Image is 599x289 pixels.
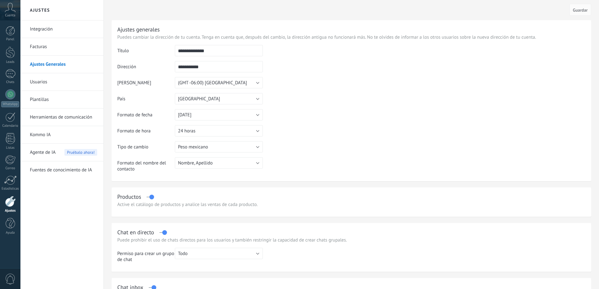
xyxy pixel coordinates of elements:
span: Guardar [573,8,588,12]
button: Guardar [569,4,591,16]
div: Listas [1,146,19,150]
td: País [117,93,175,109]
a: Fuentes de conocimiento de IA [30,161,97,179]
span: (GMT -06:00) [GEOGRAPHIC_DATA] [178,80,247,86]
button: Todo [175,248,263,259]
div: Panel [1,37,19,42]
li: Usuarios [20,73,103,91]
p: Puedes cambiar la dirección de tu cuenta. Tenga en cuenta que, después del cambio, la dirección a... [117,34,585,40]
button: (GMT -06:00) [GEOGRAPHIC_DATA] [175,77,263,88]
td: Tipo de cambio [117,141,175,157]
li: Plantillas [20,91,103,108]
a: Kommo IA [30,126,97,144]
li: Kommo IA [20,126,103,144]
div: Active el catálogo de productos y analice las ventas de cada producto. [117,202,585,208]
a: Facturas [30,38,97,56]
a: Usuarios [30,73,97,91]
span: 24 horas [178,128,195,134]
span: [DATE] [178,112,191,118]
button: [GEOGRAPHIC_DATA] [175,93,263,104]
div: WhatsApp [1,101,19,107]
li: Ajustes Generales [20,56,103,73]
p: Puede prohibir el uso de chats directos para los usuarios y también restringir la capacidad de cr... [117,237,585,243]
div: Correo [1,166,19,170]
span: Agente de IA [30,144,56,161]
li: Integración [20,20,103,38]
li: Facturas [20,38,103,56]
li: Herramientas de comunicación [20,108,103,126]
div: Chats [1,80,19,84]
a: Herramientas de comunicación [30,108,97,126]
span: Cuenta [5,14,15,18]
div: Ayuda [1,231,19,235]
span: Peso mexicano [178,144,208,150]
li: Fuentes de conocimiento de IA [20,161,103,179]
div: Chat en directo [117,229,154,236]
span: Todo [178,251,188,257]
span: Pruébalo ahora! [64,149,97,156]
td: Título [117,45,175,61]
span: [GEOGRAPHIC_DATA] [178,96,220,102]
div: Leads [1,60,19,64]
a: Integración [30,20,97,38]
td: Formato de hora [117,125,175,141]
td: [PERSON_NAME] [117,77,175,93]
button: Peso mexicano [175,141,263,153]
div: Calendario [1,124,19,128]
span: Nombre, Apellido [178,160,213,166]
li: Agente de IA [20,144,103,161]
button: Nombre, Apellido [175,157,263,169]
div: Productos [117,193,141,200]
a: Ajustes Generales [30,56,97,73]
td: Dirección [117,61,175,77]
a: Plantillas [30,91,97,108]
div: Ajustes generales [117,26,160,33]
div: Estadísticas [1,187,19,191]
a: Agente de IA Pruébalo ahora! [30,144,97,161]
div: Ajustes [1,209,19,213]
button: [DATE] [175,109,263,120]
td: Formato del nombre del contacto [117,157,175,177]
td: Permiso para crear un grupo de chat [117,248,175,267]
button: 24 horas [175,125,263,136]
td: Formato de fecha [117,109,175,125]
